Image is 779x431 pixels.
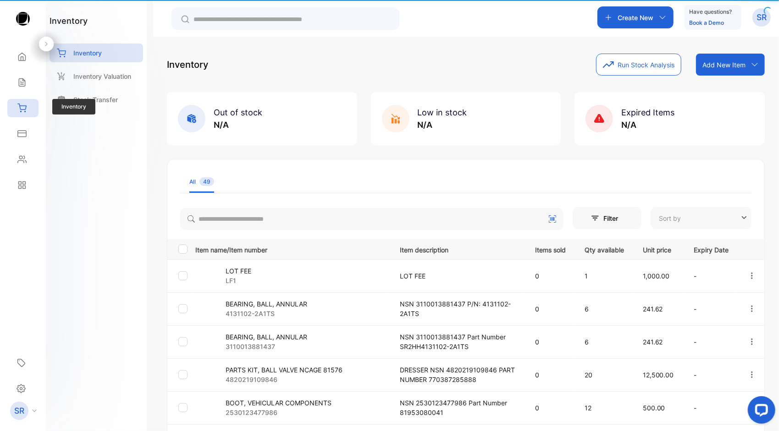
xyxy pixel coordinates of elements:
p: N/A [418,119,467,131]
p: 0 [535,403,566,413]
p: 20 [585,370,624,380]
p: Have questions? [689,7,732,16]
span: 12,500.00 [643,371,674,379]
p: Inventory [73,48,102,58]
p: - [694,304,729,314]
p: 6 [585,304,624,314]
p: 0 [535,337,566,347]
a: Inventory Valuation [50,67,143,86]
img: item [195,296,218,319]
span: Inventory [52,99,95,115]
p: NSN 2530123477986 Part Number 81953080041 [400,398,516,417]
p: Sort by [659,213,681,223]
p: 0 [535,304,566,314]
img: item [195,362,218,385]
a: Book a Demo [689,19,724,26]
p: BOOT, VEHICULAR COMPONENTS [226,398,331,408]
p: Item name/Item number [195,243,388,255]
p: NSN 3110013881437 P/N: 4131102-2A1TS [400,299,516,318]
p: - [694,337,729,347]
p: Inventory Valuation [73,71,131,81]
p: Inventory [167,58,208,71]
p: - [694,370,729,380]
img: item [195,395,218,418]
p: 4131102-2A1TS [226,309,307,318]
img: item [195,329,218,352]
button: Sort by [651,207,751,229]
p: - [694,271,729,281]
a: Stock Transfer [50,90,143,109]
span: Expired Items [621,108,674,117]
p: 0 [535,370,566,380]
iframe: LiveChat chat widget [740,393,779,431]
p: Create New [618,13,653,22]
p: Qty available [585,243,624,255]
h1: inventory [50,15,88,27]
p: PARTS KIT, BALL VALVE NCAGE 81576 [226,365,343,375]
span: 241.62 [643,305,663,313]
p: 1 [585,271,624,281]
p: NSN 3110013881437 Part Number SR2HH4131102-2A1TS [400,332,516,351]
button: SR [752,6,771,28]
p: N/A [214,119,262,131]
p: LOT FEE [226,266,251,276]
p: Unit price [643,243,675,255]
p: SR [757,11,767,23]
button: Run Stock Analysis [596,54,681,76]
p: LF1 [226,276,251,285]
p: 6 [585,337,624,347]
p: Item description [400,243,516,255]
p: 0 [535,271,566,281]
p: Expiry Date [694,243,729,255]
p: 3110013881437 [226,342,307,351]
p: BEARING, BALL, ANNULAR [226,332,307,342]
p: Items sold [535,243,566,255]
p: 12 [585,403,624,413]
span: 500.00 [643,404,665,412]
p: SR [14,405,24,417]
button: Create New [597,6,674,28]
p: 2530123477986 [226,408,331,417]
img: item [195,263,218,286]
span: Low in stock [418,108,467,117]
div: All [189,178,214,186]
span: 49 [199,177,214,186]
span: 241.62 [643,338,663,346]
p: - [694,403,729,413]
p: N/A [621,119,674,131]
p: Stock Transfer [73,95,118,104]
span: Out of stock [214,108,262,117]
p: LOT FEE [400,271,516,281]
p: DRESSER NSN 4820219109846 PART NUMBER 770387285888 [400,365,516,384]
a: Inventory [50,44,143,62]
p: 4820219109846 [226,375,343,384]
p: Add New Item [702,60,746,70]
p: BEARING, BALL, ANNULAR [226,299,307,309]
span: 1,000.00 [643,272,670,280]
img: logo [16,12,30,26]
